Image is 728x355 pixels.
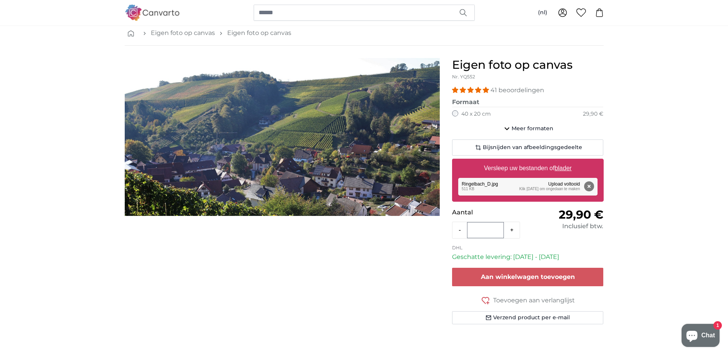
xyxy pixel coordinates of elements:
[559,207,603,222] span: 29,90 €
[490,86,544,94] span: 41 beoordelingen
[493,296,575,305] span: Toevoegen aan verlanglijst
[555,165,571,171] u: blader
[583,110,603,118] div: 29,90 €
[461,110,491,118] label: 40 x 20 cm
[512,125,553,133] span: Meer formaten
[452,121,604,136] button: Meer formaten
[151,28,215,38] a: Eigen foto op canvas
[452,245,604,251] p: DHL
[452,295,604,305] button: Toevoegen aan verlanglijst
[452,222,467,238] button: -
[452,58,604,72] h1: Eigen foto op canvas
[483,144,582,151] span: Bijsnijden van afbeeldingsgedeelte
[125,21,604,46] nav: breadcrumbs
[504,222,520,238] button: +
[679,324,722,349] inbox-online-store-chat: Webshop-chat van Shopify
[452,139,604,156] button: Bijsnijden van afbeeldingsgedeelte
[452,311,604,324] button: Verzend product per e-mail
[532,6,553,20] button: (nl)
[452,74,475,80] span: Nr. YQ552
[125,58,440,216] div: 1 of 1
[481,273,575,280] span: Aan winkelwagen toevoegen
[452,98,604,107] legend: Formaat
[125,58,440,216] img: personalised-canvas-print
[481,161,575,176] label: Versleep uw bestanden of
[452,268,604,286] button: Aan winkelwagen toevoegen
[452,86,490,94] span: 4.98 stars
[452,208,528,217] p: Aantal
[125,5,180,20] img: Canvarto
[227,28,291,38] a: Eigen foto op canvas
[452,252,604,262] p: Geschatte levering: [DATE] - [DATE]
[528,222,603,231] div: Inclusief btw.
